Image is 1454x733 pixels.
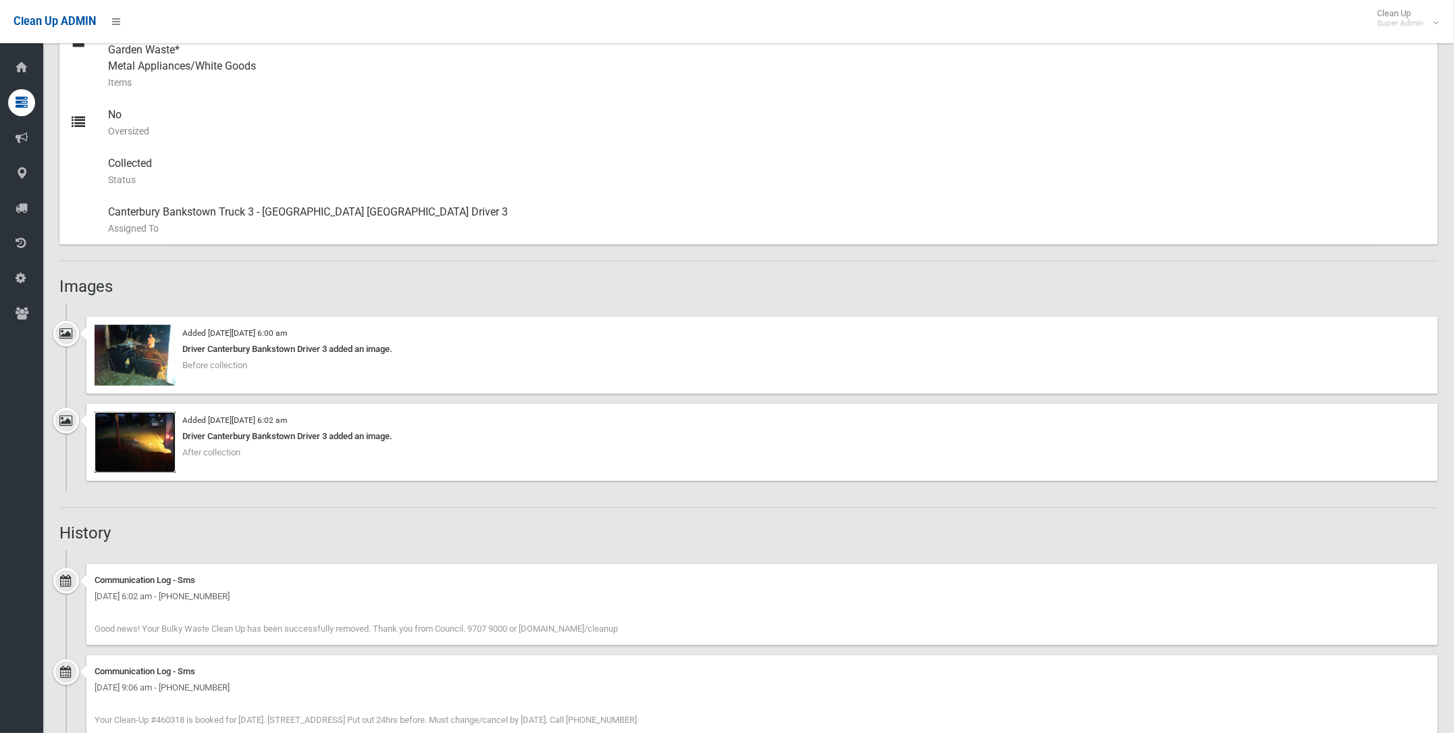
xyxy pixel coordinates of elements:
span: Good news! Your Bulky Waste Clean Up has been successfully removed. Thank you from Council. 9707 ... [95,624,618,634]
small: Added [DATE][DATE] 6:00 am [182,328,287,338]
small: Status [108,172,1427,188]
span: Clean Up [1370,8,1437,28]
span: Your Clean-Up #460318 is booked for [DATE]. [STREET_ADDRESS] Put out 24hrs before. Must change/ca... [95,715,637,725]
div: Canterbury Bankstown Truck 3 - [GEOGRAPHIC_DATA] [GEOGRAPHIC_DATA] Driver 3 [108,196,1427,245]
div: Collected [108,147,1427,196]
img: 2025-05-0606.01.592736651690920042967.jpg [95,412,176,473]
div: Communication Log - Sms [95,663,1430,680]
img: 2025-05-0606.00.014740887892304182219.jpg [95,325,176,386]
div: [DATE] 6:02 am - [PHONE_NUMBER] [95,588,1430,605]
div: No [108,99,1427,147]
small: Assigned To [108,220,1427,236]
span: Clean Up ADMIN [14,15,96,28]
small: Oversized [108,123,1427,139]
span: After collection [182,447,240,457]
small: Added [DATE][DATE] 6:02 am [182,415,287,425]
span: Before collection [182,360,247,370]
small: Items [108,74,1427,91]
div: Driver Canterbury Bankstown Driver 3 added an image. [95,341,1430,357]
div: Driver Canterbury Bankstown Driver 3 added an image. [95,428,1430,445]
div: Communication Log - Sms [95,572,1430,588]
small: Super Admin [1377,18,1424,28]
div: [DATE] 9:06 am - [PHONE_NUMBER] [95,680,1430,696]
h2: History [59,524,1438,542]
h2: Images [59,278,1438,295]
